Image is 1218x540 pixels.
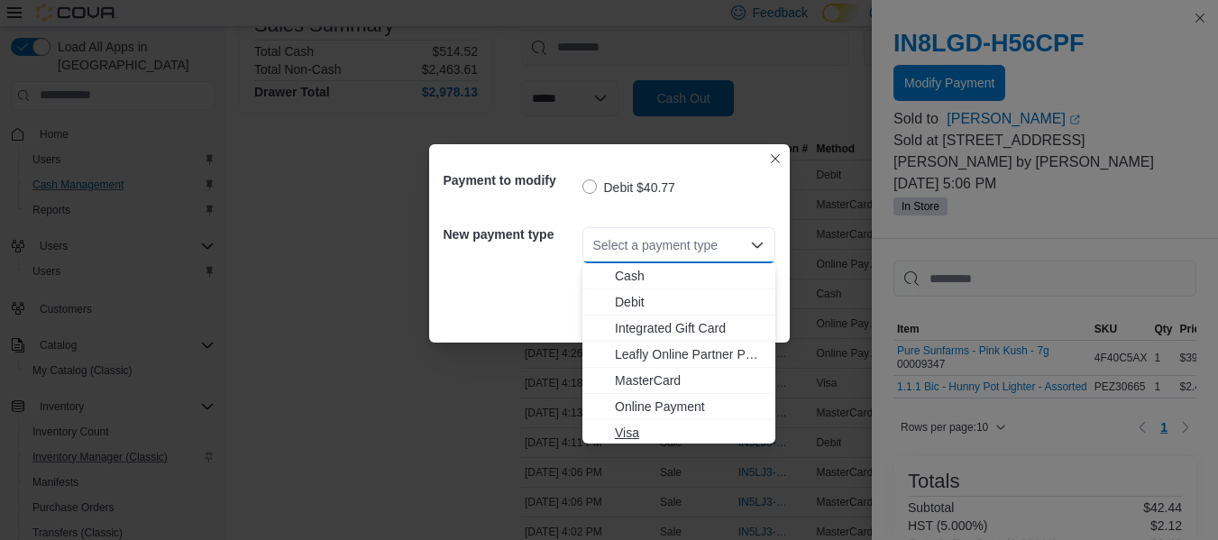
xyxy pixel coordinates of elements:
[615,398,765,416] span: Online Payment
[582,263,775,289] button: Cash
[615,319,765,337] span: Integrated Gift Card
[582,420,775,446] button: Visa
[582,177,675,198] label: Debit $40.77
[582,394,775,420] button: Online Payment
[615,371,765,389] span: MasterCard
[582,368,775,394] button: MasterCard
[582,289,775,316] button: Debit
[615,345,765,363] span: Leafly Online Partner Payment
[593,234,595,256] input: Accessible screen reader label
[615,267,765,285] span: Cash
[444,216,579,252] h5: New payment type
[765,148,786,169] button: Closes this modal window
[444,162,579,198] h5: Payment to modify
[582,342,775,368] button: Leafly Online Partner Payment
[582,316,775,342] button: Integrated Gift Card
[615,293,765,311] span: Debit
[750,238,765,252] button: Close list of options
[582,263,775,446] div: Choose from the following options
[615,424,765,442] span: Visa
